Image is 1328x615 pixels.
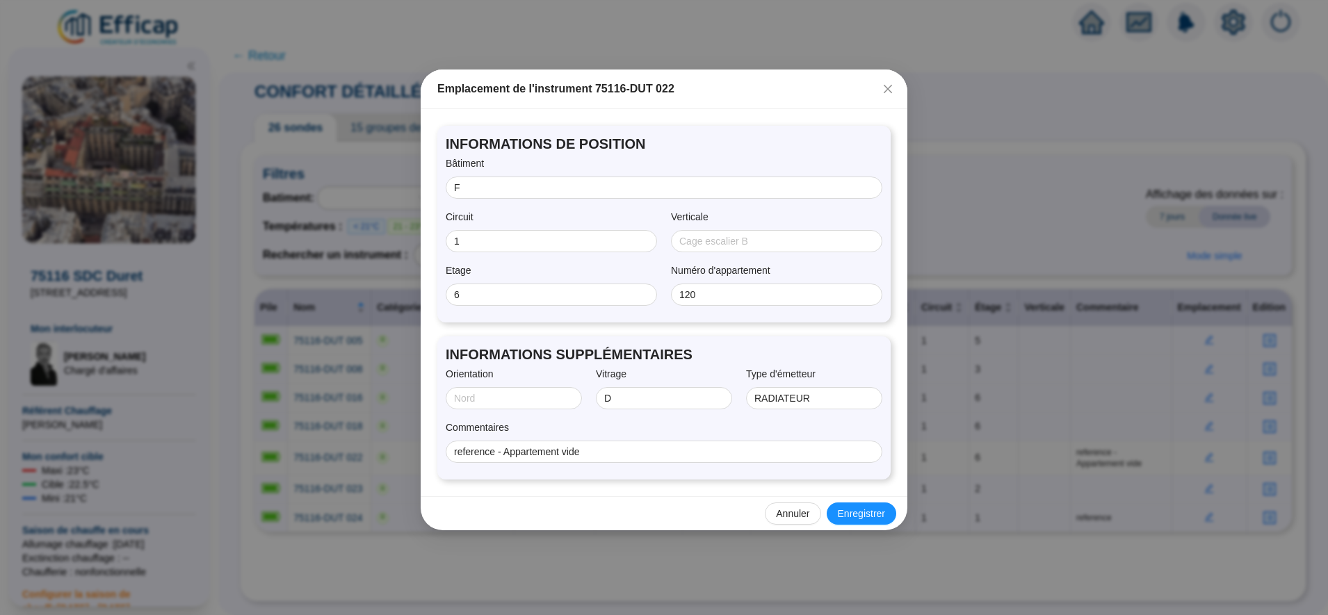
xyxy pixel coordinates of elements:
input: Orientation [454,391,571,406]
label: Vitrage [596,367,636,382]
input: Verticale [679,234,871,249]
button: Close [877,78,899,100]
button: Annuler [765,502,820,525]
span: INFORMATIONS SUPPLÉMENTAIRES [446,345,882,364]
input: Commentaires [454,445,871,459]
label: Verticale [671,210,718,224]
input: Etage [454,288,646,302]
input: Bâtiment [454,181,871,195]
span: Annuler [776,507,809,521]
span: Fermer [877,83,899,95]
label: Bâtiment [446,156,494,171]
span: INFORMATIONS DE POSITION [446,134,882,154]
span: close [882,83,893,95]
button: Enregistrer [827,502,896,525]
span: Enregistrer [838,507,885,521]
label: Numéro d'appartement [671,263,780,278]
label: Orientation [446,367,503,382]
label: Type d'émetteur [746,367,825,382]
label: Commentaires [446,420,519,435]
div: Emplacement de l'instrument 75116-DUT 022 [437,81,891,97]
input: Type d'émetteur [754,391,871,406]
input: Numéro d'appartement [679,288,871,302]
label: Circuit [446,210,483,224]
input: Circuit [454,234,646,249]
input: Vitrage [604,391,721,406]
label: Etage [446,263,480,278]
